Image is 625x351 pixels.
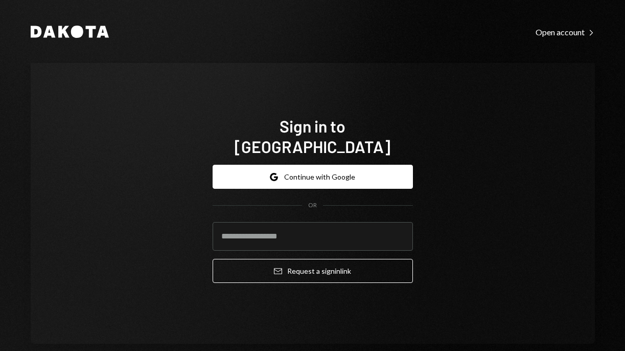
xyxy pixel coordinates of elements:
button: Continue with Google [213,165,413,189]
a: Open account [536,26,595,37]
h1: Sign in to [GEOGRAPHIC_DATA] [213,116,413,157]
button: Request a signinlink [213,259,413,283]
div: Open account [536,27,595,37]
div: OR [308,201,317,210]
